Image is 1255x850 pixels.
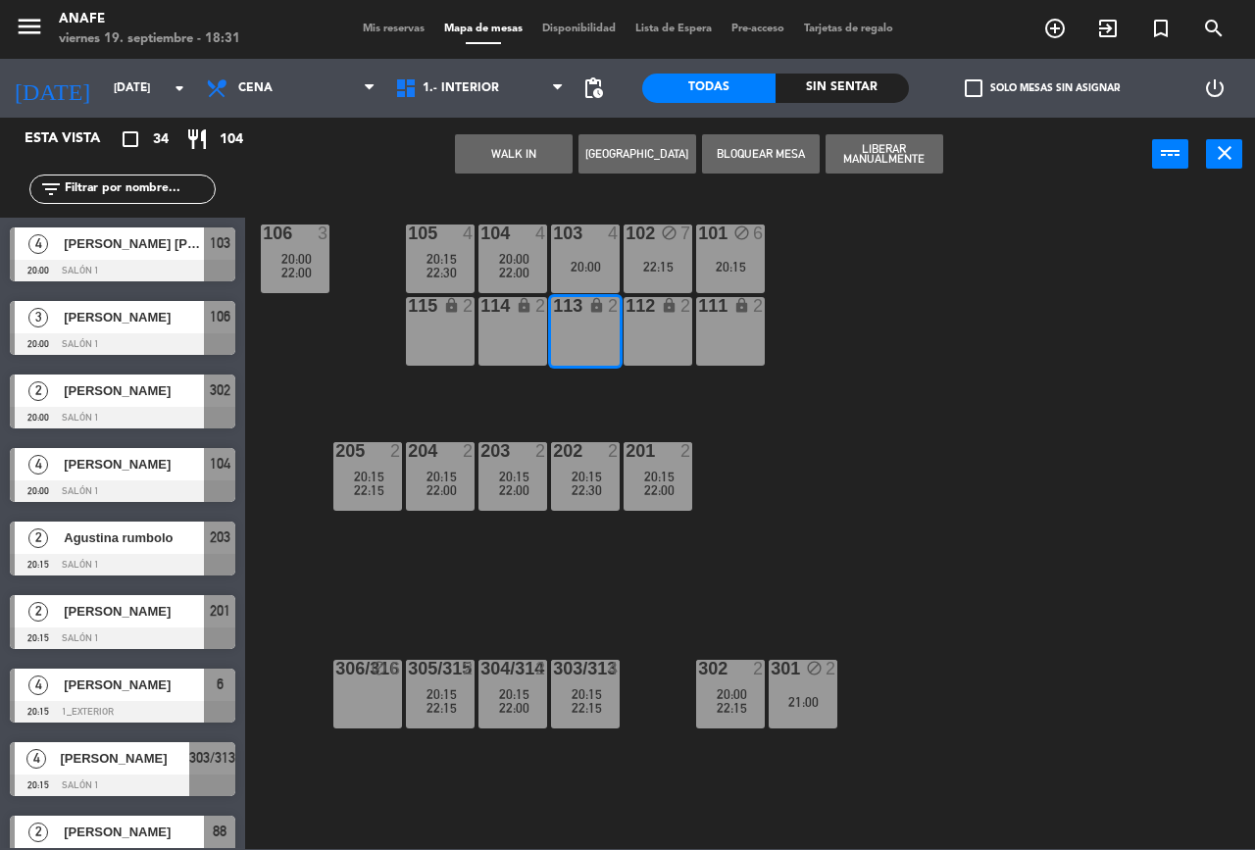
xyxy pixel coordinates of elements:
[698,297,699,315] div: 111
[1203,76,1227,100] i: power_settings_new
[499,700,529,716] span: 22:00
[64,527,204,548] span: Agustina rumbolo
[463,297,475,315] div: 2
[608,660,620,677] div: 4
[578,134,696,174] button: [GEOGRAPHIC_DATA]
[535,297,547,315] div: 2
[59,10,240,29] div: ANAFE
[26,749,46,769] span: 4
[64,307,204,327] span: [PERSON_NAME]
[572,469,602,484] span: 20:15
[753,225,765,242] div: 6
[10,127,141,151] div: Esta vista
[189,746,235,770] span: 303/313
[39,177,63,201] i: filter_list
[608,297,620,315] div: 2
[318,225,329,242] div: 3
[661,225,678,241] i: block
[480,225,481,242] div: 104
[499,469,529,484] span: 20:15
[499,251,529,267] span: 20:00
[185,127,209,151] i: restaurant
[826,134,943,174] button: Liberar Manualmente
[59,29,240,49] div: viernes 19. septiembre - 18:31
[698,660,699,677] div: 302
[769,695,837,709] div: 21:00
[572,700,602,716] span: 22:15
[588,297,605,314] i: lock
[28,455,48,475] span: 4
[354,469,384,484] span: 20:15
[210,378,230,402] span: 302
[551,260,620,274] div: 20:00
[210,305,230,328] span: 106
[480,660,481,677] div: 304/314
[427,469,457,484] span: 20:15
[423,81,499,95] span: 1.- Interior
[776,74,909,103] div: Sin sentar
[532,24,626,34] span: Disponibilidad
[644,469,675,484] span: 20:15
[581,76,605,100] span: pending_actions
[753,660,765,677] div: 2
[661,297,678,314] i: lock
[753,297,765,315] div: 2
[680,297,692,315] div: 2
[427,686,457,702] span: 20:15
[210,452,230,475] span: 104
[28,602,48,622] span: 2
[1043,17,1067,40] i: add_circle_outline
[702,134,820,174] button: Bloquear Mesa
[516,297,532,314] i: lock
[28,381,48,401] span: 2
[427,700,457,716] span: 22:15
[64,675,204,695] span: [PERSON_NAME]
[553,442,554,460] div: 202
[15,12,44,48] button: menu
[535,225,547,242] div: 4
[353,24,434,34] span: Mis reservas
[1152,139,1188,169] button: power_input
[608,225,620,242] div: 4
[119,127,142,151] i: crop_square
[61,748,190,769] span: [PERSON_NAME]
[722,24,794,34] span: Pre-acceso
[427,482,457,498] span: 22:00
[680,225,692,242] div: 7
[220,128,243,151] span: 104
[717,700,747,716] span: 22:15
[335,442,336,460] div: 205
[263,225,264,242] div: 106
[1159,141,1182,165] i: power_input
[443,297,460,314] i: lock
[771,660,772,677] div: 301
[210,231,230,255] span: 103
[210,525,230,549] span: 203
[608,442,620,460] div: 2
[642,74,776,103] div: Todas
[698,225,699,242] div: 101
[965,79,982,97] span: check_box_outline_blank
[371,660,387,676] i: block
[626,24,722,34] span: Lista de Espera
[696,260,765,274] div: 20:15
[733,225,750,241] i: block
[463,660,475,677] div: 2
[217,673,224,696] span: 6
[624,260,692,274] div: 22:15
[281,265,312,280] span: 22:00
[64,601,204,622] span: [PERSON_NAME]
[717,686,747,702] span: 20:00
[64,454,204,475] span: [PERSON_NAME]
[335,660,336,677] div: 306/316
[64,380,204,401] span: [PERSON_NAME]
[354,482,384,498] span: 22:15
[553,660,554,677] div: 303/313
[28,675,48,695] span: 4
[1096,17,1120,40] i: exit_to_app
[28,308,48,327] span: 3
[153,128,169,151] span: 34
[210,599,230,623] span: 201
[463,442,475,460] div: 2
[733,297,750,314] i: lock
